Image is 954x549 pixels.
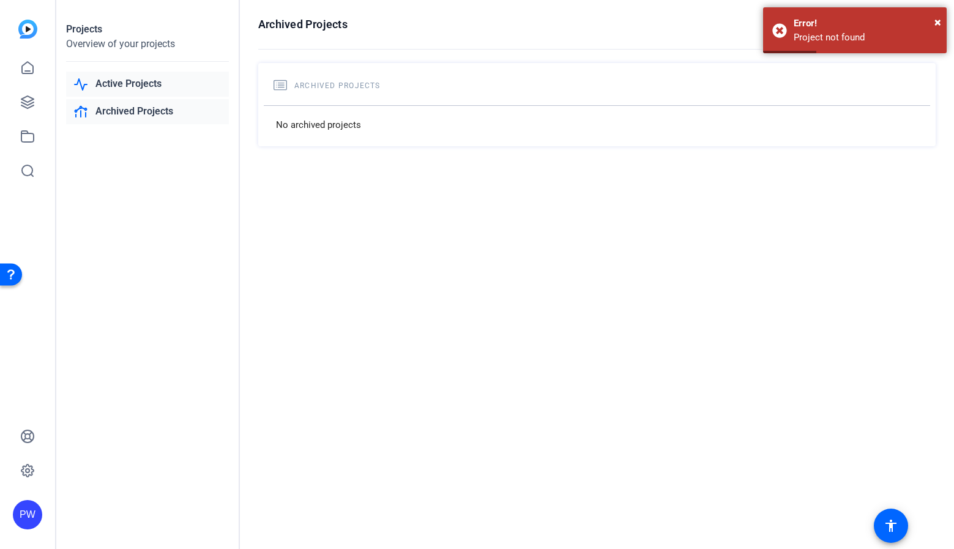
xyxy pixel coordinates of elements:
div: No archived projects [264,105,930,144]
div: PW [13,500,42,529]
a: Active Projects [66,72,229,97]
h2: Archived Projects [274,78,920,93]
img: blue-gradient.svg [18,20,37,39]
span: × [934,15,941,29]
mat-icon: accessibility [884,518,898,533]
a: Archived Projects [66,99,229,124]
div: Projects [66,22,229,37]
div: Error! [794,17,937,31]
h1: Archived Projects [258,17,348,32]
div: Project not found [794,31,937,45]
div: Overview of your projects [66,37,229,51]
button: Close [934,13,941,31]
